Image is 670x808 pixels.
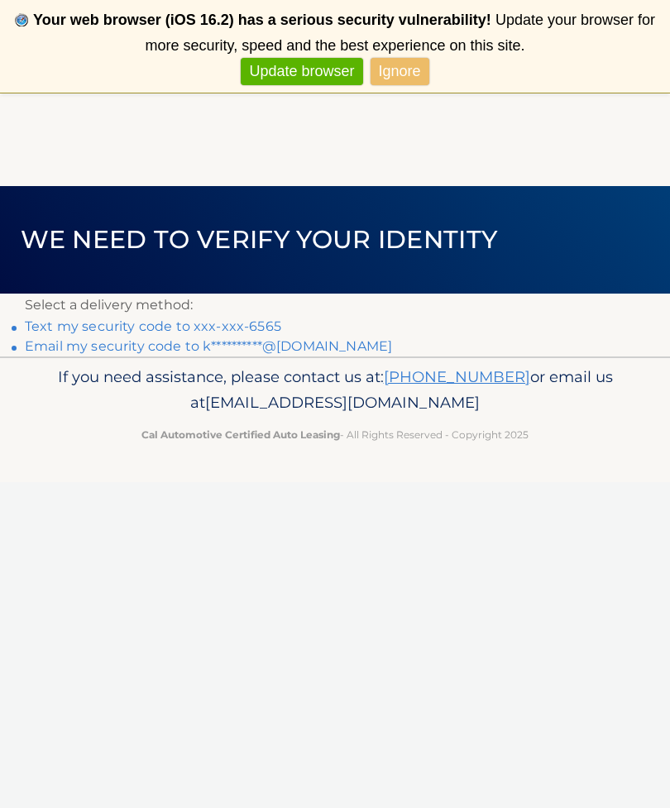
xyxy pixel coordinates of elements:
[21,224,498,255] span: We need to verify your identity
[371,58,429,85] a: Ignore
[25,426,645,443] p: - All Rights Reserved - Copyright 2025
[25,318,281,334] a: Text my security code to xxx-xxx-6565
[25,294,645,317] p: Select a delivery method:
[33,12,491,28] b: Your web browser (iOS 16.2) has a serious security vulnerability!
[205,393,480,412] span: [EMAIL_ADDRESS][DOMAIN_NAME]
[241,58,362,85] a: Update browser
[25,364,645,417] p: If you need assistance, please contact us at: or email us at
[384,367,530,386] a: [PHONE_NUMBER]
[25,338,392,354] a: Email my security code to k**********@[DOMAIN_NAME]
[146,12,655,54] span: Update your browser for more security, speed and the best experience on this site.
[141,428,340,441] strong: Cal Automotive Certified Auto Leasing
